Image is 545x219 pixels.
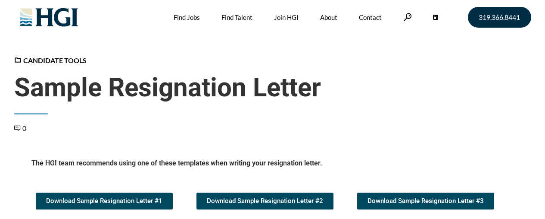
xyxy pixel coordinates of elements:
span: Download Sample Resignation Letter #3 [367,198,484,204]
a: Download Sample Resignation Letter #3 [357,193,494,209]
a: Download Sample Resignation Letter #2 [196,193,333,209]
span: Sample Resignation Letter [14,72,531,103]
span: Download Sample Resignation Letter #1 [46,198,162,204]
a: 319.366.8441 [468,7,531,28]
h5: The HGI team recommends using one of these templates when writing your resignation letter. [31,159,514,171]
a: Search [403,13,412,21]
span: Download Sample Resignation Letter #2 [207,198,323,204]
a: Candidate Tools [14,56,87,64]
a: Download Sample Resignation Letter #1 [36,193,173,209]
span: 319.366.8441 [479,14,520,21]
a: 0 [14,124,26,132]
